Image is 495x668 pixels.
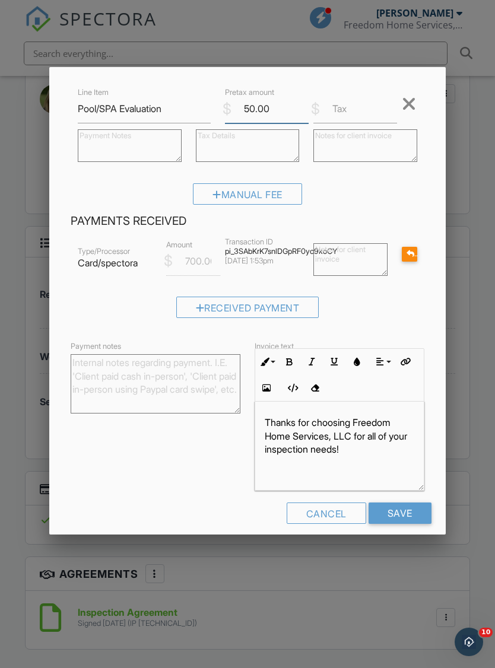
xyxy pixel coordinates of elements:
iframe: Intercom live chat [455,628,483,656]
a: Manual Fee [193,191,302,203]
div: Refund [402,247,417,262]
button: Inline Style [255,351,278,373]
button: Clear Formatting [303,377,326,399]
p: Card/spectora [78,256,152,269]
button: Underline (⌘U) [323,351,345,373]
button: Insert Link (⌘K) [394,351,416,373]
div: Manual Fee [193,183,302,205]
div: $ [223,99,231,119]
div: Cancel [287,502,366,524]
div: [DATE] 1:53pm [225,256,299,266]
label: Payment notes [71,341,121,352]
input: Save [369,502,431,524]
a: Refund [402,247,417,259]
button: Code View [281,377,303,399]
button: Bold (⌘B) [278,351,300,373]
div: Transaction ID [225,237,299,247]
label: Pretax amount [225,87,274,98]
label: Tax [332,102,347,115]
div: Type/Processor [78,247,152,256]
h4: Payments Received [71,214,424,229]
button: Align [371,351,394,373]
button: Insert Image (⌘P) [255,377,278,399]
div: pi_3SAbKrK7snlDGpRF0yc9koCY [225,247,299,256]
p: Thanks for choosing Freedom Home Services, LLC for all of your inspection needs! [265,416,414,456]
button: Colors [345,351,368,373]
button: Italic (⌘I) [300,351,323,373]
div: $ [311,99,320,119]
div: Received Payment [176,297,319,318]
a: Received Payment [176,305,319,317]
label: Invoice text [255,341,294,352]
label: Amount [166,240,192,250]
div: $ [164,251,173,271]
label: Line Item [78,87,109,98]
span: 10 [479,628,493,637]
